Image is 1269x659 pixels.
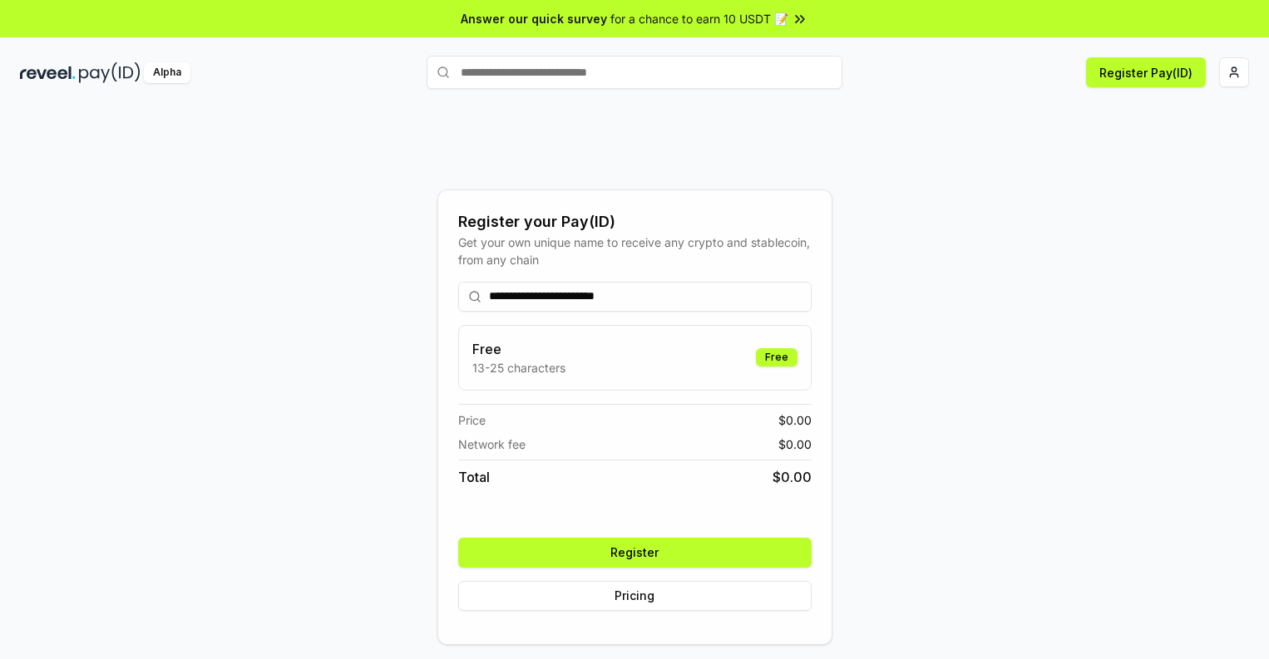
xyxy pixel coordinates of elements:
[144,62,190,83] div: Alpha
[458,210,812,234] div: Register your Pay(ID)
[778,411,812,429] span: $ 0.00
[458,411,486,429] span: Price
[461,10,607,27] span: Answer our quick survey
[472,359,565,376] p: 13-25 characters
[773,467,812,487] span: $ 0.00
[458,581,812,611] button: Pricing
[20,62,76,83] img: reveel_dark
[610,10,788,27] span: for a chance to earn 10 USDT 📝
[458,435,526,453] span: Network fee
[472,339,565,359] h3: Free
[756,348,797,366] div: Free
[458,467,490,487] span: Total
[778,435,812,453] span: $ 0.00
[1086,57,1206,87] button: Register Pay(ID)
[458,234,812,268] div: Get your own unique name to receive any crypto and stablecoin, from any chain
[79,62,141,83] img: pay_id
[458,538,812,568] button: Register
